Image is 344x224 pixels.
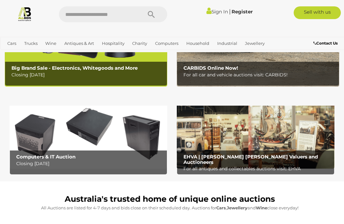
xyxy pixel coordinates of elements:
[43,38,59,49] a: Wine
[5,38,19,49] a: Cars
[294,6,341,19] a: Sell with us
[62,38,97,49] a: Antiques & Art
[256,205,267,210] strong: Wine
[22,38,40,49] a: Trucks
[46,49,96,59] a: [GEOGRAPHIC_DATA]
[153,38,181,49] a: Computers
[177,99,334,169] a: EHVA | Evans Hastings Valuers and Auctioneers EHVA | [PERSON_NAME] [PERSON_NAME] Valuers and Auct...
[25,49,43,59] a: Sports
[16,154,75,160] b: Computers & IT Auction
[10,99,167,169] img: Computers & IT Auction
[313,41,338,45] b: Contact Us
[11,65,138,71] b: Big Brand Sale - Electronics, Whitegoods and More
[215,38,240,49] a: Industrial
[8,204,331,212] p: All Auctions are listed for 4-7 days and bids close on their scheduled day. Auctions for , and cl...
[16,160,164,168] p: Closing [DATE]
[5,49,22,59] a: Office
[183,71,336,79] p: For all car and vehicle auctions visit: CARBIDS!
[216,205,226,210] strong: Cars
[183,165,331,173] p: For all antiques and collectables auctions visit: EHVA
[232,9,253,15] a: Register
[17,6,32,21] img: Allbids.com.au
[11,71,164,79] p: Closing [DATE]
[184,38,212,49] a: Household
[135,6,167,22] button: Search
[183,65,238,71] b: CARBIDS Online Now!
[8,195,331,204] h1: Australia's trusted home of unique online auctions
[183,154,318,165] b: EHVA | [PERSON_NAME] [PERSON_NAME] Valuers and Auctioneers
[206,9,228,15] a: Sign In
[10,99,167,169] a: Computers & IT Auction Computers & IT Auction Closing [DATE]
[229,8,231,15] span: |
[313,40,339,47] a: Contact Us
[99,38,127,49] a: Hospitality
[227,205,247,210] strong: Jewellery
[177,99,334,169] img: EHVA | Evans Hastings Valuers and Auctioneers
[130,38,150,49] a: Charity
[242,38,267,49] a: Jewellery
